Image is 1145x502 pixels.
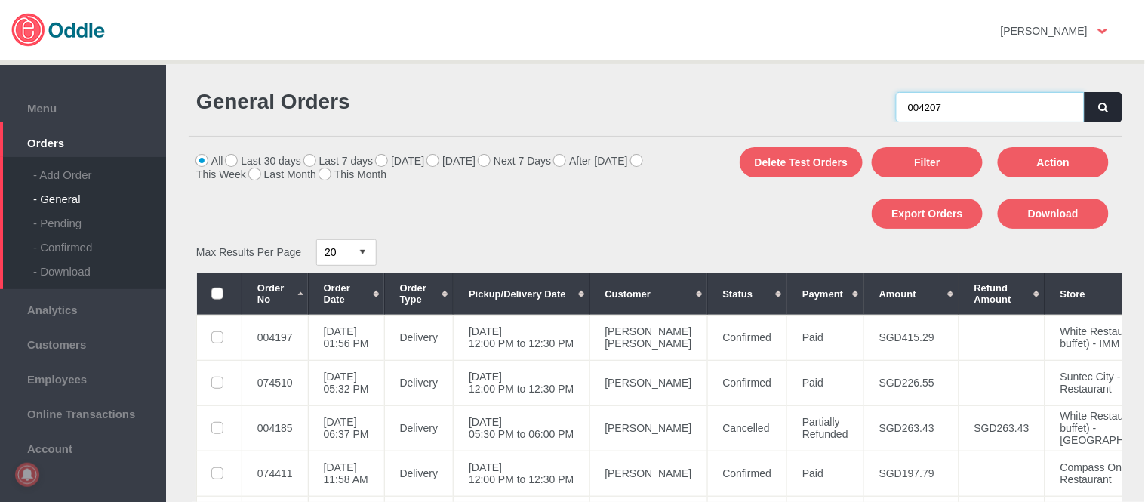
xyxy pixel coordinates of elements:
label: [DATE] [376,155,424,167]
td: 074411 [242,451,309,496]
th: Order Date [308,273,384,315]
th: Customer [589,273,707,315]
td: [DATE] 05:32 PM [308,360,384,405]
input: Search by name, email or phone [896,92,1085,122]
td: Paid [787,360,864,405]
td: SGD197.79 [864,451,959,496]
td: 074510 [242,360,309,405]
span: Orders [8,133,159,149]
td: [DATE] 12:00 PM to 12:30 PM [454,451,589,496]
button: Export Orders [872,199,983,229]
label: Last Month [249,168,316,180]
div: - Confirmed [33,229,166,254]
td: [PERSON_NAME] [589,451,707,496]
td: Delivery [384,315,454,360]
img: user-option-arrow.png [1098,29,1107,34]
button: Filter [872,147,983,177]
td: [DATE] 06:37 PM [308,405,384,451]
td: [PERSON_NAME] [PERSON_NAME] [589,315,707,360]
button: Download [998,199,1109,229]
span: Online Transactions [8,404,159,420]
div: - Pending [33,205,166,229]
span: Menu [8,98,159,115]
div: - Download [33,254,166,278]
th: Amount [864,273,959,315]
label: Last 7 days [304,155,374,167]
td: 004197 [242,315,309,360]
td: [DATE] 12:00 PM to 12:30 PM [454,315,589,360]
td: SGD226.55 [864,360,959,405]
label: [DATE] [427,155,476,167]
button: Delete Test Orders [740,147,863,177]
td: [PERSON_NAME] [589,405,707,451]
th: Order Type [384,273,454,315]
span: Max Results Per Page [196,246,301,258]
td: [DATE] 11:58 AM [308,451,384,496]
h1: General Orders [196,90,648,114]
button: Action [998,147,1109,177]
span: Account [8,439,159,455]
td: Confirmed [707,315,787,360]
td: SGD415.29 [864,315,959,360]
td: [DATE] 12:00 PM to 12:30 PM [454,360,589,405]
th: Refund Amount [959,273,1045,315]
label: Last 30 days [226,155,300,167]
th: Payment [787,273,864,315]
div: - Add Order [33,157,166,181]
td: [PERSON_NAME] [589,360,707,405]
td: Cancelled [707,405,787,451]
td: [DATE] 05:30 PM to 06:00 PM [454,405,589,451]
td: Paid [787,451,864,496]
td: Delivery [384,360,454,405]
label: After [DATE] [554,155,628,167]
span: Analytics [8,300,159,316]
th: Status [707,273,787,315]
td: Delivery [384,405,454,451]
label: This Month [319,168,386,180]
th: Order No [242,273,309,315]
td: Delivery [384,451,454,496]
th: Pickup/Delivery Date [454,273,589,315]
span: Customers [8,334,159,351]
td: SGD263.43 [959,405,1045,451]
td: SGD263.43 [864,405,959,451]
strong: [PERSON_NAME] [1001,25,1088,37]
label: Next 7 Days [479,155,551,167]
span: Employees [8,369,159,386]
td: Paid [787,315,864,360]
td: Confirmed [707,360,787,405]
td: 004185 [242,405,309,451]
label: All [196,155,223,167]
td: Confirmed [707,451,787,496]
td: Partially Refunded [787,405,864,451]
div: - General [33,181,166,205]
td: [DATE] 01:56 PM [308,315,384,360]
